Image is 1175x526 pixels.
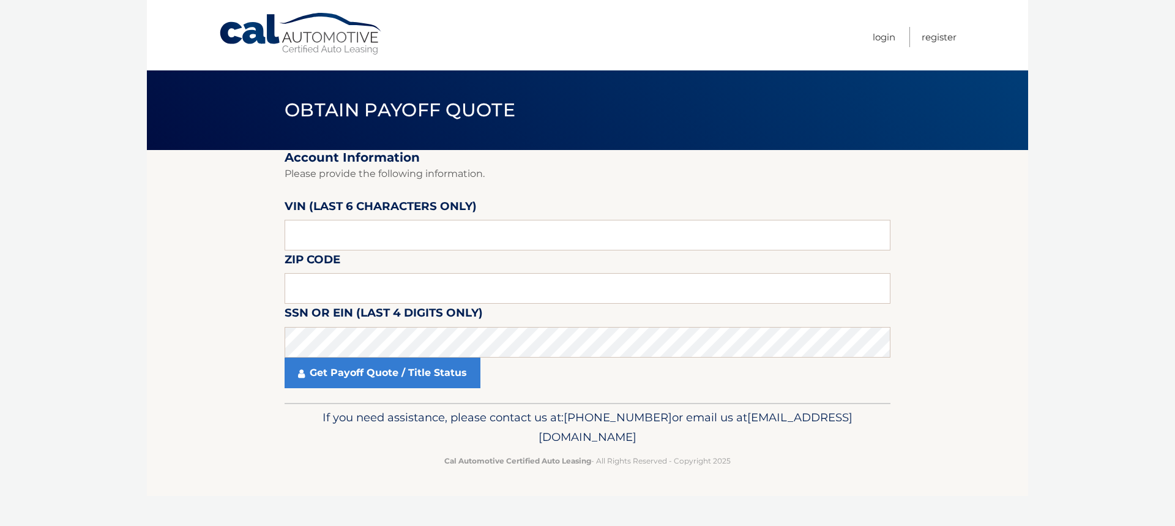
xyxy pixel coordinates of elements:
[285,165,890,182] p: Please provide the following information.
[285,250,340,273] label: Zip Code
[285,304,483,326] label: SSN or EIN (last 4 digits only)
[285,99,515,121] span: Obtain Payoff Quote
[218,12,384,56] a: Cal Automotive
[285,150,890,165] h2: Account Information
[293,454,882,467] p: - All Rights Reserved - Copyright 2025
[444,456,591,465] strong: Cal Automotive Certified Auto Leasing
[285,197,477,220] label: VIN (last 6 characters only)
[564,410,672,424] span: [PHONE_NUMBER]
[873,27,895,47] a: Login
[285,358,480,388] a: Get Payoff Quote / Title Status
[922,27,957,47] a: Register
[293,408,882,447] p: If you need assistance, please contact us at: or email us at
